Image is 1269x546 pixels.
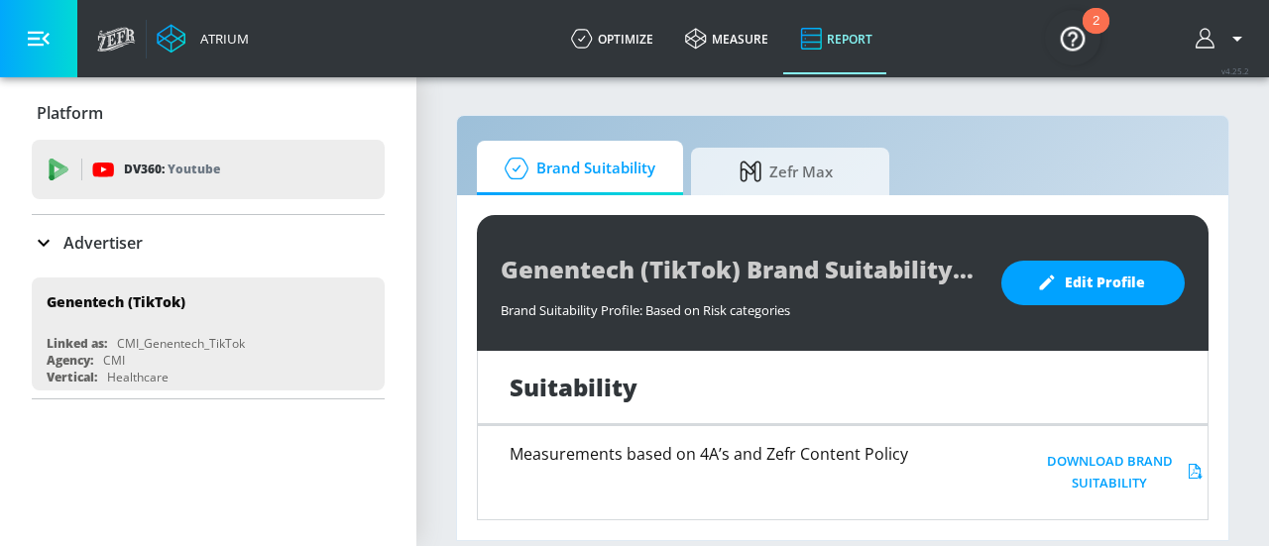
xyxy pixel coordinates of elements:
div: Atrium [192,30,249,48]
div: DV360: Youtube [32,140,385,199]
span: Brand Suitability [497,145,655,192]
div: CMI [103,352,125,369]
p: Youtube [168,159,220,179]
button: Open Resource Center, 2 new notifications [1045,10,1100,65]
span: Edit Profile [1041,271,1145,295]
div: Genentech (TikTok) [47,292,185,311]
div: Genentech (TikTok)Linked as:CMI_Genentech_TikTokAgency:CMIVertical:Healthcare [32,277,385,390]
p: Advertiser [63,232,143,254]
div: Linked as: [47,335,107,352]
h1: Suitability [510,371,637,403]
h6: Measurements based on 4A’s and Zefr Content Policy [510,446,975,462]
button: Download Brand Suitability [1033,446,1208,499]
div: Vertical: [47,369,97,385]
div: 2 [1093,21,1099,47]
a: measure [669,3,784,74]
div: CMI_Genentech_TikTok [117,335,245,352]
a: Report [784,3,888,74]
div: Brand Suitability Profile: Based on Risk categories [501,291,981,319]
a: Atrium [157,24,249,54]
div: Advertiser [32,215,385,271]
div: Platform [32,85,385,141]
div: Healthcare [107,369,169,385]
a: optimize [555,3,669,74]
span: Zefr Max [711,148,862,195]
div: Agency: [47,352,93,369]
span: v 4.25.2 [1221,65,1249,76]
p: DV360: [124,159,220,180]
button: Edit Profile [1001,261,1185,305]
p: Platform [37,102,103,124]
